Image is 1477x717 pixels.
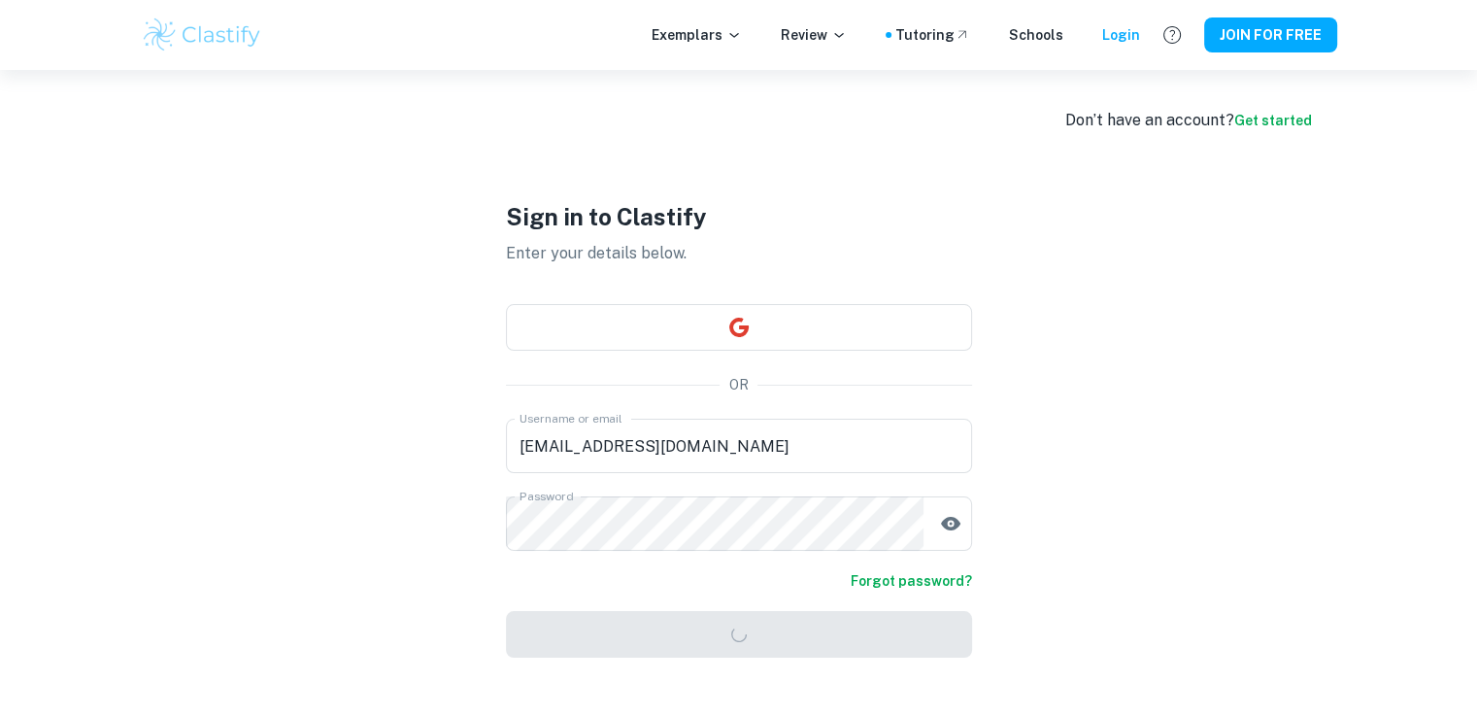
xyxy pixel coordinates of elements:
[1234,113,1312,128] a: Get started
[652,24,742,46] p: Exemplars
[781,24,847,46] p: Review
[141,16,264,54] img: Clastify logo
[1204,17,1337,52] button: JOIN FOR FREE
[1156,18,1189,51] button: Help and Feedback
[520,488,573,504] label: Password
[1065,109,1312,132] div: Don’t have an account?
[851,570,972,592] a: Forgot password?
[895,24,970,46] a: Tutoring
[506,242,972,265] p: Enter your details below.
[1102,24,1140,46] a: Login
[1009,24,1063,46] a: Schools
[506,199,972,234] h1: Sign in to Clastify
[729,374,749,395] p: OR
[520,410,622,427] label: Username or email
